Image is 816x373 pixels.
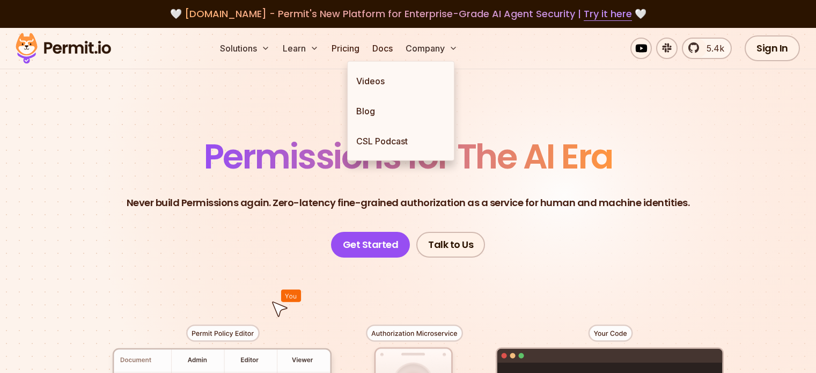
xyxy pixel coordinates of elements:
[327,38,364,59] a: Pricing
[416,232,485,258] a: Talk to Us
[26,6,790,21] div: 🤍 🤍
[216,38,274,59] button: Solutions
[682,38,732,59] a: 5.4k
[348,126,454,156] a: CSL Podcast
[584,7,632,21] a: Try it here
[401,38,462,59] button: Company
[331,232,410,258] a: Get Started
[11,30,116,67] img: Permit logo
[745,35,800,61] a: Sign In
[204,133,613,180] span: Permissions for The AI Era
[127,195,690,210] p: Never build Permissions again. Zero-latency fine-grained authorization as a service for human and...
[278,38,323,59] button: Learn
[700,42,724,55] span: 5.4k
[348,96,454,126] a: Blog
[348,66,454,96] a: Videos
[368,38,397,59] a: Docs
[185,7,632,20] span: [DOMAIN_NAME] - Permit's New Platform for Enterprise-Grade AI Agent Security |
